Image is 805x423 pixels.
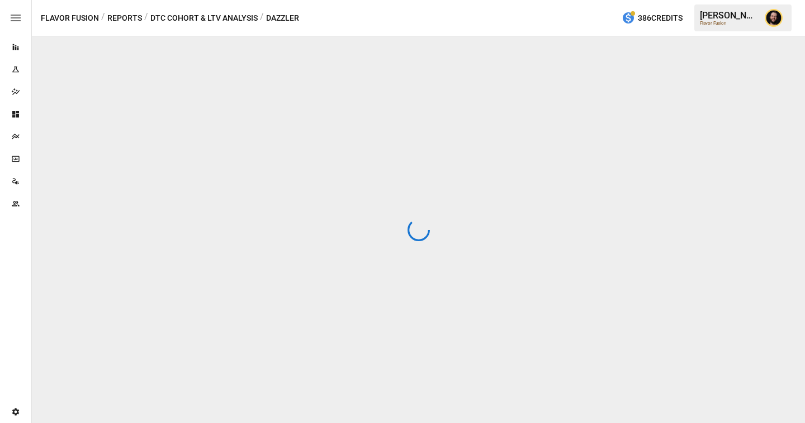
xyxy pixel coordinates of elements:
[41,11,99,25] button: Flavor Fusion
[101,11,105,25] div: /
[758,2,789,34] button: Ciaran Nugent
[107,11,142,25] button: Reports
[617,8,687,29] button: 386Credits
[638,11,683,25] span: 386 Credits
[150,11,258,25] button: DTC Cohort & LTV Analysis
[700,21,758,26] div: Flavor Fusion
[765,9,783,27] img: Ciaran Nugent
[144,11,148,25] div: /
[700,10,758,21] div: [PERSON_NAME]
[260,11,264,25] div: /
